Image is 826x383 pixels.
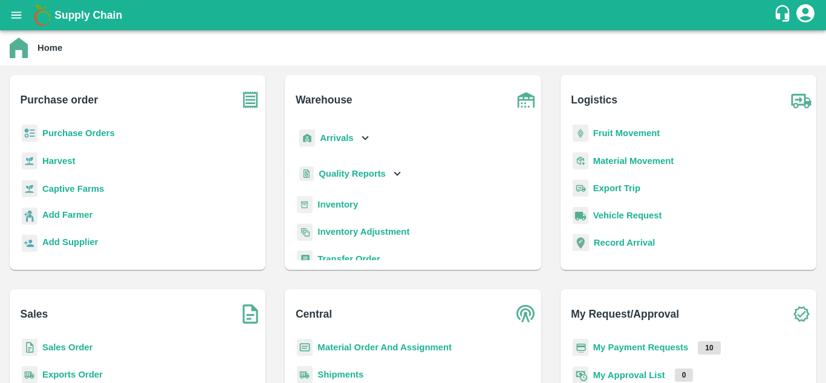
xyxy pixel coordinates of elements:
[593,342,689,352] a: My Payment Requests
[235,299,265,329] img: soSales
[21,306,48,322] b: Sales
[594,238,655,247] a: Record Arrival
[320,133,353,143] b: Arrivals
[573,207,588,224] img: vehicle
[22,339,37,356] img: sales
[299,129,315,147] img: whArrival
[2,1,30,29] button: open drawer
[593,156,674,166] a: Material Movement
[795,2,816,28] div: account of current user
[42,184,104,194] a: Captive Farms
[593,211,662,220] a: Vehicle Request
[571,91,617,108] b: Logistics
[21,91,98,108] b: Purchase order
[317,200,358,209] a: Inventory
[296,91,353,108] b: Warehouse
[54,7,773,24] a: Supply Chain
[42,208,93,224] a: Add Farmer
[22,152,37,170] img: harvest
[698,341,720,355] p: 10
[297,250,313,268] img: whTransfer
[297,339,313,356] img: centralMaterial
[317,254,380,264] a: Transfer Order
[593,128,660,138] a: Fruit Movement
[297,125,372,152] div: Arrivals
[571,306,679,322] b: My Request/Approval
[297,223,313,241] img: inventory
[22,125,37,142] img: reciept
[42,237,98,247] b: Add Supplier
[37,43,62,53] b: Home
[22,235,37,252] img: supplier
[42,156,75,166] a: Harvest
[22,208,37,225] img: farmer
[511,299,541,329] img: central
[511,85,541,115] img: warehouse
[42,342,93,352] a: Sales Order
[317,227,409,237] a: Inventory Adjustment
[30,3,54,27] img: logo
[317,342,452,352] a: Material Order And Assignment
[10,38,28,58] img: home
[593,370,665,380] a: My Approval List
[296,306,332,322] b: Central
[786,299,816,329] img: check
[786,85,816,115] img: truck
[773,4,795,26] div: customer-support
[235,85,265,115] img: purchase
[42,128,115,138] a: Purchase Orders
[22,180,37,198] img: harvest
[593,183,640,193] a: Export Trip
[42,210,93,220] b: Add Farmer
[54,9,122,21] b: Supply Chain
[573,339,588,356] img: payment
[573,125,588,142] img: fruit
[573,152,588,170] img: material
[299,166,314,182] img: qualityReport
[42,235,98,252] a: Add Supplier
[573,180,588,197] img: delivery
[573,234,589,251] img: recordArrival
[297,196,313,214] img: whInventory
[675,368,694,382] p: 0
[317,370,363,379] a: Shipments
[297,162,404,186] div: Quality Reports
[319,169,386,178] b: Quality Reports
[42,370,103,379] a: Exports Order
